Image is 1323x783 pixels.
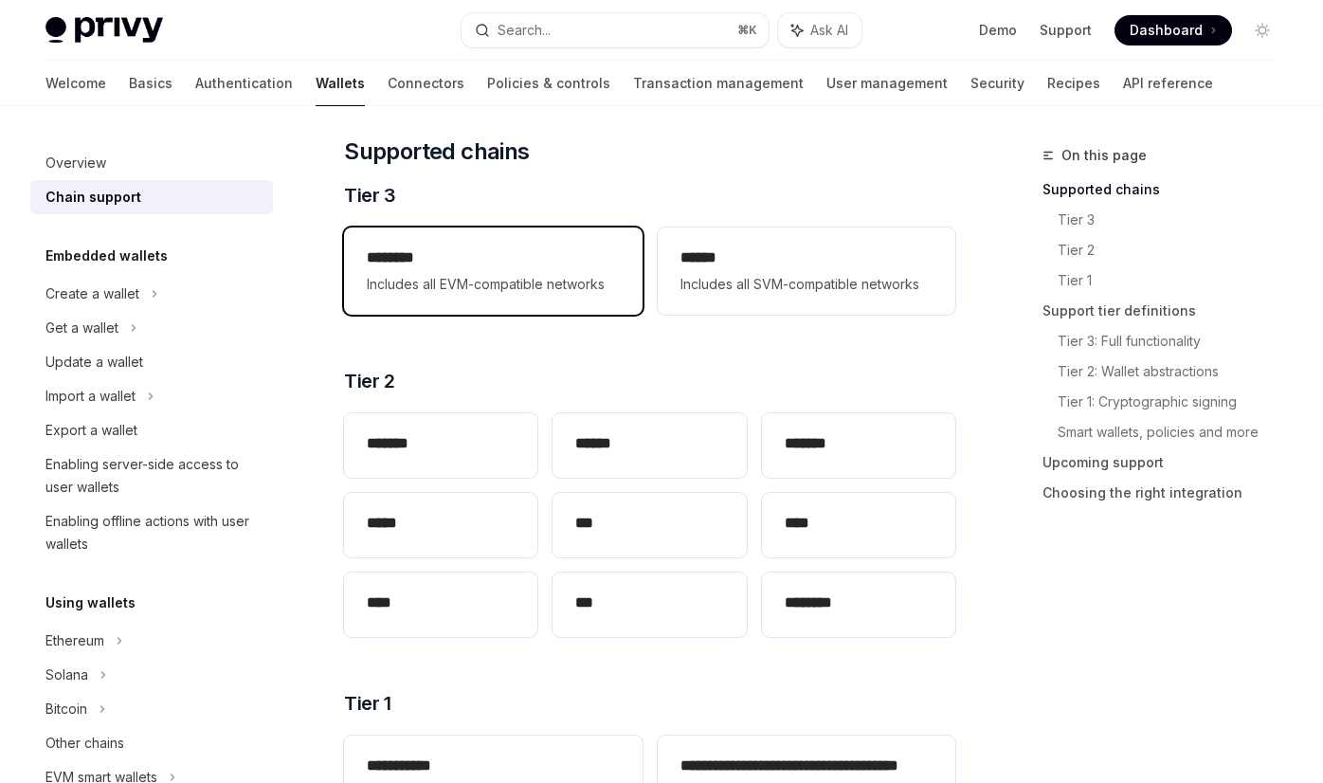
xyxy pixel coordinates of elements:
[45,17,163,44] img: light logo
[1058,265,1293,296] a: Tier 1
[344,690,390,717] span: Tier 1
[45,698,87,720] div: Bitcoin
[1042,174,1293,205] a: Supported chains
[1047,61,1100,106] a: Recipes
[1042,478,1293,508] a: Choosing the right integration
[45,419,137,442] div: Export a wallet
[344,182,395,209] span: Tier 3
[45,592,136,614] h5: Using wallets
[45,732,124,755] div: Other chains
[1058,387,1293,417] a: Tier 1: Cryptographic signing
[30,413,273,447] a: Export a wallet
[45,510,262,555] div: Enabling offline actions with user wallets
[826,61,948,106] a: User management
[45,453,262,499] div: Enabling server-side access to user wallets
[30,726,273,760] a: Other chains
[344,137,529,167] span: Supported chains
[1058,356,1293,387] a: Tier 2: Wallet abstractions
[1042,447,1293,478] a: Upcoming support
[45,351,143,373] div: Update a wallet
[498,19,551,42] div: Search...
[1061,144,1147,167] span: On this page
[30,447,273,504] a: Enabling server-side access to user wallets
[1058,417,1293,447] a: Smart wallets, policies and more
[316,61,365,106] a: Wallets
[1115,15,1232,46] a: Dashboard
[970,61,1024,106] a: Security
[30,180,273,214] a: Chain support
[30,504,273,561] a: Enabling offline actions with user wallets
[129,61,172,106] a: Basics
[45,317,118,339] div: Get a wallet
[487,61,610,106] a: Policies & controls
[388,61,464,106] a: Connectors
[1042,296,1293,326] a: Support tier definitions
[45,61,106,106] a: Welcome
[1123,61,1213,106] a: API reference
[778,13,861,47] button: Ask AI
[737,23,757,38] span: ⌘ K
[45,152,106,174] div: Overview
[1058,326,1293,356] a: Tier 3: Full functionality
[462,13,770,47] button: Search...⌘K
[1247,15,1278,46] button: Toggle dark mode
[1040,21,1092,40] a: Support
[680,273,933,296] span: Includes all SVM-compatible networks
[45,245,168,267] h5: Embedded wallets
[658,228,955,315] a: **** *Includes all SVM-compatible networks
[1058,205,1293,235] a: Tier 3
[45,282,139,305] div: Create a wallet
[45,664,88,686] div: Solana
[45,629,104,652] div: Ethereum
[45,186,141,209] div: Chain support
[344,368,394,394] span: Tier 2
[30,345,273,379] a: Update a wallet
[810,21,848,40] span: Ask AI
[633,61,804,106] a: Transaction management
[1130,21,1203,40] span: Dashboard
[367,273,619,296] span: Includes all EVM-compatible networks
[344,228,642,315] a: **** ***Includes all EVM-compatible networks
[195,61,293,106] a: Authentication
[30,146,273,180] a: Overview
[1058,235,1293,265] a: Tier 2
[45,385,136,408] div: Import a wallet
[979,21,1017,40] a: Demo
